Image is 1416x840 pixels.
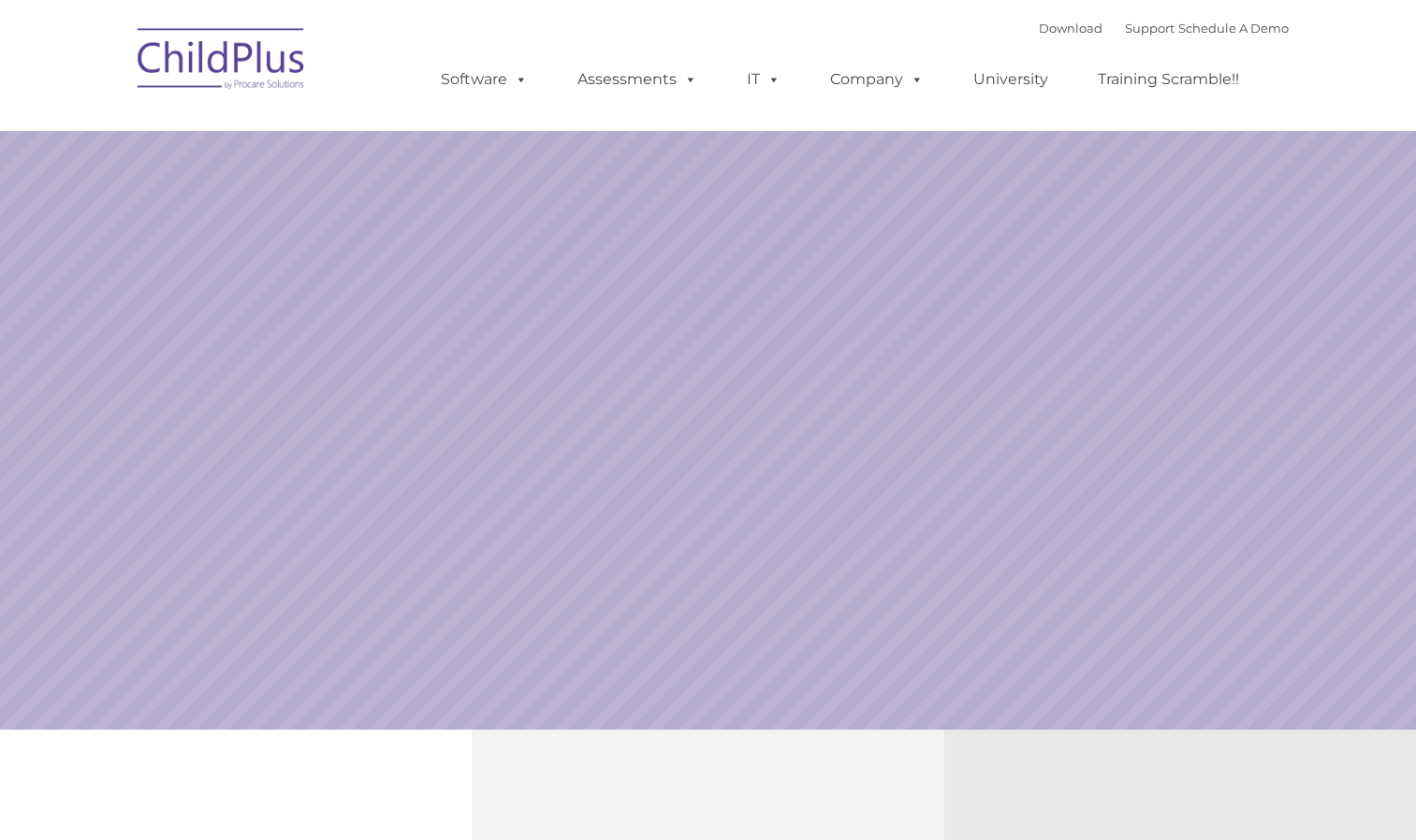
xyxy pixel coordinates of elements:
[1039,21,1289,36] font: |
[811,61,942,98] a: Company
[728,61,799,98] a: IT
[128,15,315,109] img: ChildPlus by Procare Solutions
[422,61,547,98] a: Software
[1079,61,1258,98] a: Training Scramble!!
[1039,21,1102,36] a: Download
[1178,21,1289,36] a: Schedule A Demo
[1125,21,1175,36] a: Support
[955,61,1067,98] a: University
[559,61,716,98] a: Assessments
